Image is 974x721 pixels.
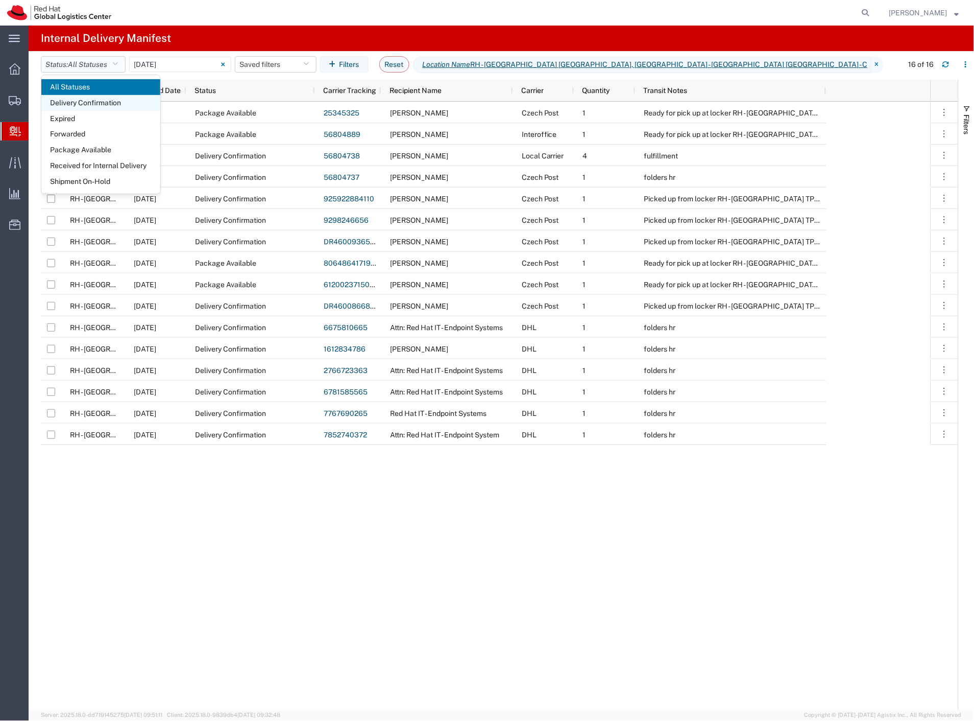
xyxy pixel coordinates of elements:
span: RH - Brno - Tech Park Brno - C [70,302,240,310]
a: 925922884110 [324,195,374,203]
span: Local Carrier [522,152,564,160]
span: 09/12/2025 [134,409,156,417]
span: 1 [583,173,586,181]
span: Czech Post [522,238,559,246]
span: folders hr [644,409,676,417]
span: DHL [522,388,537,396]
span: Carrier Tracking [323,86,376,95]
span: Location Name RH - Brno - Tech Park Brno - B, RH - Brno - Tech Park Brno - C [413,57,871,73]
span: RH - Brno - Tech Park Brno - B [70,409,239,417]
span: Czech Post [522,281,559,289]
span: Package Available [195,109,256,117]
span: Ready for pick up at locker RH - Brno TPB-C-17 [644,109,851,117]
span: Forwarded [41,126,160,142]
span: Package Available [195,281,256,289]
span: All Statuses [68,60,107,68]
a: 6120023715006821460327203 [324,281,430,289]
span: 1 [583,259,586,267]
span: 09/12/2025 [134,302,156,310]
span: RH - Brno - Tech Park Brno - C [70,216,240,224]
div: 16 of 16 [909,59,934,70]
button: Status:All Statuses [41,56,126,73]
span: Czech Post [522,302,559,310]
span: Lubomir Rintel [390,302,448,310]
button: Saved filters [235,56,316,73]
span: 1 [583,216,586,224]
span: Delivery Confirmation [195,173,266,181]
span: Delivery Confirmation [195,216,266,224]
span: 09/12/2025 [134,431,156,439]
a: 56804889 [324,130,360,138]
span: DHL [522,409,537,417]
span: Attn: Red Hat IT - Endpoint System [390,431,499,439]
span: Czech Post [522,195,559,203]
a: DR4600936576E [324,238,383,246]
i: Location Name [423,59,471,70]
span: 1 [583,302,586,310]
a: 56804738 [324,152,360,160]
span: 09/12/2025 [134,281,156,289]
span: Interoffice [522,130,557,138]
span: Client: 2025.18.0-9839db4 [167,712,280,718]
span: folders hr [644,323,676,332]
span: folders hr [644,366,676,375]
span: Delivery Confirmation [195,195,266,203]
span: RH - Brno - Tech Park Brno - B [70,366,239,375]
span: Delivery Confirmation [195,323,266,332]
span: 1 [583,195,586,203]
span: Package Available [195,130,256,138]
span: Ready for pick up at locker RH - Brno TPB-C-03 [644,259,854,267]
a: 6675810665 [324,323,368,332]
span: Delivery Confirmation [195,366,266,375]
span: Transit Notes [644,86,688,95]
span: Attn: Red Hat IT - Endpoint Systems [390,388,503,396]
span: RH - Brno - Tech Park Brno - B [70,388,239,396]
span: DHL [522,345,537,353]
button: [PERSON_NAME] [889,7,960,19]
span: Red Hat IT - Endpoint Systems [390,409,486,417]
span: 4 [583,152,588,160]
span: folders hr [644,431,676,439]
img: logo [7,5,111,20]
span: Package Available [195,259,256,267]
span: RH - Brno - Tech Park Brno - B [70,323,239,332]
span: Recipient Name [389,86,442,95]
span: Quantity [582,86,610,95]
button: Reset [379,56,409,73]
span: 09/12/2025 [134,366,156,375]
a: 2766723363 [324,366,368,375]
span: Status [194,86,216,95]
span: Picked up from locker RH - Brno TPB-C-01 [644,216,837,224]
span: Attn: Red Hat IT - Endpoint Systems [390,323,503,332]
span: 09/12/2025 [134,388,156,396]
a: 1612834786 [324,345,366,353]
span: Package Available [41,142,160,158]
span: DHL [522,366,537,375]
a: 7852740372 [324,431,367,439]
span: Delivery Confirmation [195,431,266,439]
span: Filters [963,114,971,134]
span: RH - Brno - Tech Park Brno - B [70,259,239,267]
span: folders hr [644,345,676,353]
span: Expired [41,111,160,127]
a: 9298246656 [324,216,369,224]
a: 80648641719-86316 [324,259,395,267]
span: [DATE] 09:32:48 [237,712,280,718]
a: 6781585565 [324,388,368,396]
span: Ready for pick up at locker RH - Brno TPB-C-06 [644,281,854,289]
a: 7767690265 [324,409,368,417]
span: RH - Brno - Tech Park Brno - B [70,345,239,353]
span: Carrier [521,86,544,95]
span: 09/12/2025 [134,345,156,353]
span: 1 [583,281,586,289]
span: Ready for pick up at locker RH - Brno TPB-C-16 [644,130,852,138]
a: DR4600866875E [324,302,383,310]
span: Delivery Confirmation [195,409,266,417]
span: Delivery Confirmation [195,302,266,310]
span: Ladislav Blicha [390,281,448,289]
span: Delivery Confirmation [195,388,266,396]
span: folders hr [644,173,676,181]
span: Czech Post [522,259,559,267]
span: Czech Post [522,109,559,117]
span: Jakub Bittner [390,130,448,138]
